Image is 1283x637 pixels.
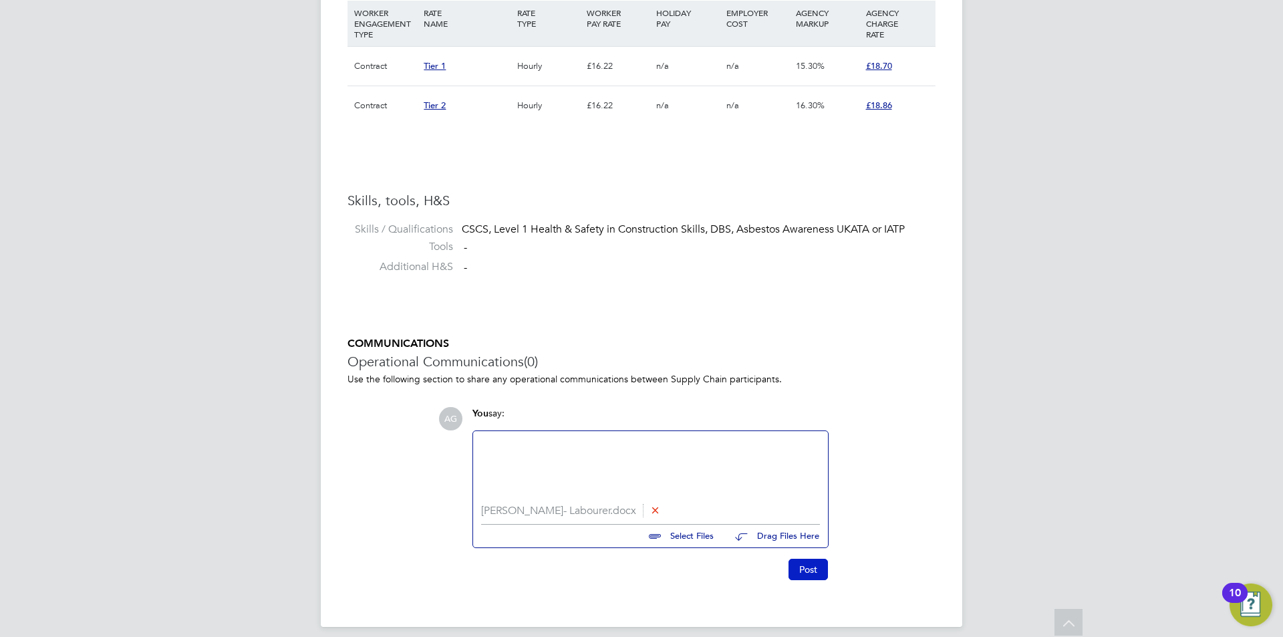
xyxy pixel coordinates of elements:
div: 10 [1229,593,1241,610]
h3: Operational Communications [347,353,936,370]
button: Post [789,559,828,580]
div: CSCS, Level 1 Health & Safety in Construction Skills, DBS, Asbestos Awareness UKATA or IATP [462,223,936,237]
label: Tools [347,240,453,254]
span: n/a [656,60,669,72]
div: AGENCY MARKUP [793,1,862,35]
span: 15.30% [796,60,825,72]
span: AG [439,407,462,430]
span: - [464,261,467,274]
h3: Skills, tools, H&S [347,192,936,209]
span: You [472,408,488,419]
button: Drag Files Here [724,523,820,551]
span: (0) [524,353,538,370]
div: AGENCY CHARGE RATE [863,1,932,46]
label: Skills / Qualifications [347,223,453,237]
div: WORKER ENGAGEMENT TYPE [351,1,420,46]
button: Open Resource Center, 10 new notifications [1230,584,1272,626]
h5: COMMUNICATIONS [347,337,936,351]
span: n/a [656,100,669,111]
label: Additional H&S [347,260,453,274]
span: £18.70 [866,60,892,72]
span: - [464,241,467,254]
div: EMPLOYER COST [723,1,793,35]
span: Tier 1 [424,60,446,72]
div: Contract [351,47,420,86]
div: RATE TYPE [514,1,583,35]
div: Contract [351,86,420,125]
p: Use the following section to share any operational communications between Supply Chain participants. [347,373,936,385]
span: £18.86 [866,100,892,111]
span: n/a [726,100,739,111]
div: HOLIDAY PAY [653,1,722,35]
span: 16.30% [796,100,825,111]
div: say: [472,407,829,430]
div: £16.22 [583,86,653,125]
div: Hourly [514,86,583,125]
div: £16.22 [583,47,653,86]
div: WORKER PAY RATE [583,1,653,35]
li: [PERSON_NAME]- Labourer.docx [481,505,820,517]
div: RATE NAME [420,1,513,35]
span: Tier 2 [424,100,446,111]
div: Hourly [514,47,583,86]
span: n/a [726,60,739,72]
